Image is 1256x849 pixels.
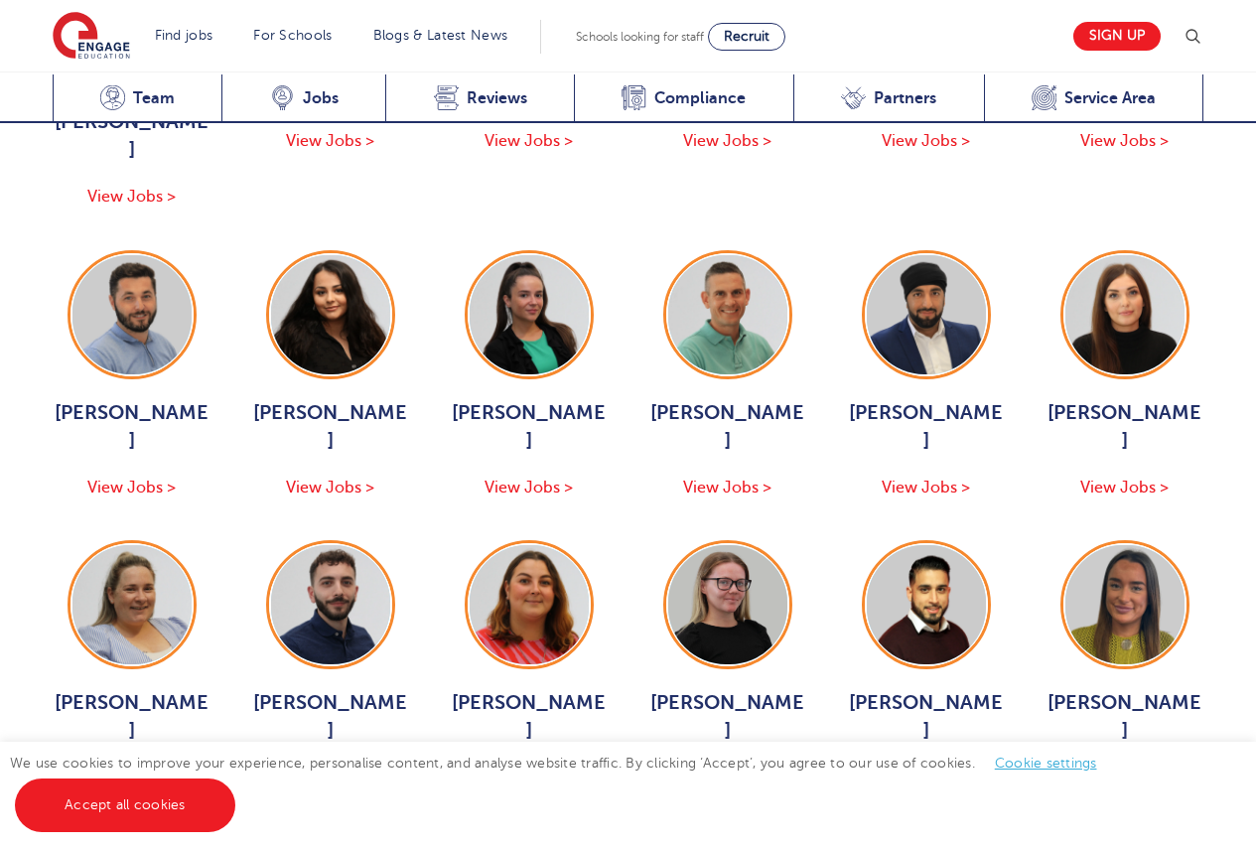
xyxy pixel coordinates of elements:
[271,255,390,374] img: Suela Stafa
[53,250,211,500] a: [PERSON_NAME] View Jobs >
[984,74,1204,123] a: Service Area
[53,12,130,62] img: Engage Education
[574,74,793,123] a: Compliance
[53,74,222,123] a: Team
[648,399,807,455] span: [PERSON_NAME]
[847,399,1006,455] span: [PERSON_NAME]
[1073,22,1161,51] a: Sign up
[1046,540,1204,790] a: [PERSON_NAME] View Jobs >
[1080,132,1169,150] span: View Jobs >
[303,88,339,108] span: Jobs
[867,545,986,664] img: Bhupesh Malhi
[485,132,573,150] span: View Jobs >
[668,545,787,664] img: Scarlett Cloona
[882,132,970,150] span: View Jobs >
[1080,479,1169,496] span: View Jobs >
[867,255,986,374] img: Jaideep Singh
[1065,545,1185,664] img: Ella Eagleton
[385,74,574,123] a: Reviews
[286,132,374,150] span: View Jobs >
[847,540,1006,790] a: [PERSON_NAME] View Jobs >
[467,88,527,108] span: Reviews
[87,479,176,496] span: View Jobs >
[708,23,785,51] a: Recruit
[576,30,704,44] span: Schools looking for staff
[793,74,984,123] a: Partners
[683,132,771,150] span: View Jobs >
[450,689,609,745] span: [PERSON_NAME]
[450,399,609,455] span: [PERSON_NAME]
[271,545,390,664] img: Jake Ifrah
[724,29,769,44] span: Recruit
[72,545,192,664] img: Grace Lampard
[253,28,332,43] a: For Schools
[373,28,508,43] a: Blogs & Latest News
[15,778,235,832] a: Accept all cookies
[847,689,1006,745] span: [PERSON_NAME]
[53,540,211,790] a: [PERSON_NAME] View Jobs >
[485,479,573,496] span: View Jobs >
[155,28,213,43] a: Find jobs
[1046,399,1204,455] span: [PERSON_NAME]
[251,399,410,455] span: [PERSON_NAME]
[87,188,176,206] span: View Jobs >
[1065,255,1185,374] img: Alice King
[470,255,589,374] img: Amber Cloona
[648,250,807,500] a: [PERSON_NAME] View Jobs >
[648,540,807,790] a: [PERSON_NAME] View Jobs >
[251,540,410,790] a: [PERSON_NAME] View Jobs >
[648,689,807,745] span: [PERSON_NAME]
[882,479,970,496] span: View Jobs >
[53,689,211,745] span: [PERSON_NAME]
[251,250,410,500] a: [PERSON_NAME] View Jobs >
[668,255,787,374] img: Darren Healey
[286,479,374,496] span: View Jobs >
[1046,689,1204,745] span: [PERSON_NAME]
[847,250,1006,500] a: [PERSON_NAME] View Jobs >
[450,540,609,790] a: [PERSON_NAME] View Jobs >
[72,255,192,374] img: Joel Foskett
[10,756,1117,812] span: We use cookies to improve your experience, personalise content, and analyse website traffic. By c...
[683,479,771,496] span: View Jobs >
[654,88,746,108] span: Compliance
[221,74,385,123] a: Jobs
[53,399,211,455] span: [PERSON_NAME]
[874,88,936,108] span: Partners
[450,250,609,500] a: [PERSON_NAME] View Jobs >
[1046,250,1204,500] a: [PERSON_NAME] View Jobs >
[251,689,410,745] span: [PERSON_NAME]
[470,545,589,664] img: Katie Celaschi
[995,756,1097,771] a: Cookie settings
[1064,88,1156,108] span: Service Area
[133,88,175,108] span: Team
